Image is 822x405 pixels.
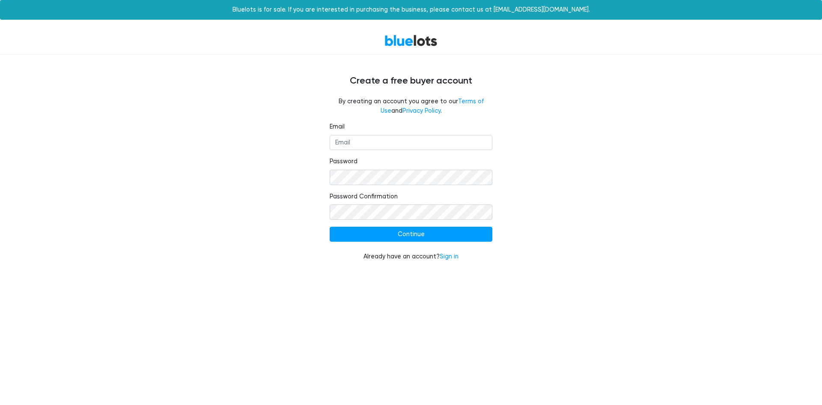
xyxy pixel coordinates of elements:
h4: Create a free buyer account [154,75,668,87]
div: Already have an account? [330,252,492,261]
a: BlueLots [384,34,438,47]
input: Email [330,135,492,150]
label: Password Confirmation [330,192,398,201]
a: Privacy Policy [402,107,441,114]
label: Email [330,122,345,132]
a: Sign in [440,253,459,260]
a: Terms of Use [381,98,484,114]
input: Continue [330,227,492,242]
fieldset: By creating an account you agree to our and . [330,97,492,115]
label: Password [330,157,357,166]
